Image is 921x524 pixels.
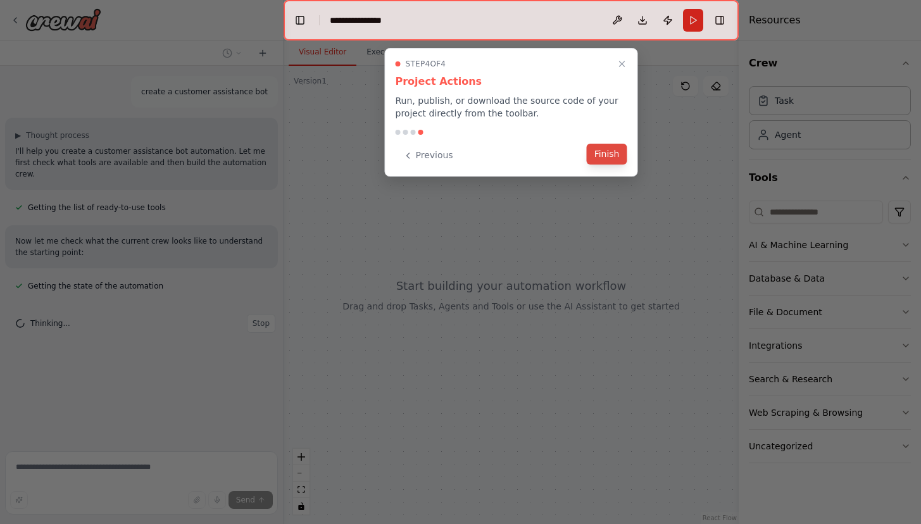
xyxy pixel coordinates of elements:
span: Step 4 of 4 [406,59,446,69]
button: Hide left sidebar [291,11,309,29]
p: Run, publish, or download the source code of your project directly from the toolbar. [396,94,627,120]
h3: Project Actions [396,74,627,89]
button: Close walkthrough [615,56,630,72]
button: Finish [587,144,627,165]
button: Previous [396,145,461,166]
